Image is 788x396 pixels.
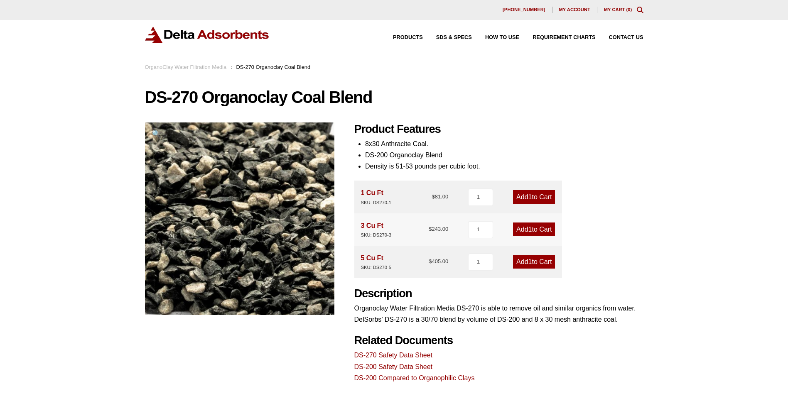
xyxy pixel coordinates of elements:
[503,7,545,12] span: [PHONE_NUMBER]
[361,252,391,271] div: 5 Cu Ft
[436,35,472,40] span: SDS & SPECS
[145,122,168,145] a: View full-screen image gallery
[365,138,643,149] li: 8x30 Anthracite Coal.
[423,35,472,40] a: SDS & SPECS
[145,122,334,315] img: DS-270 Organoclay Coal Blend
[432,193,435,200] span: $
[365,161,643,172] li: Density is 51-53 pounds per cubic foot.
[604,7,632,12] a: My Cart (0)
[393,35,423,40] span: Products
[361,220,391,239] div: 3 Cu Ft
[361,264,391,271] div: SKU: DS270-5
[628,7,630,12] span: 0
[513,190,555,204] a: Add1to Cart
[485,35,519,40] span: How to Use
[152,130,161,138] span: 🔍
[552,7,597,13] a: My account
[365,149,643,161] li: DS-200 Organoclay Blend
[236,64,311,70] span: DS-270 Organoclay Coal Blend
[596,35,643,40] a: Contact Us
[354,303,643,325] p: Organoclay Water Filtration Media DS-270 is able to remove oil and similar organics from water. D...
[145,88,643,106] h1: DS-270 Organoclay Coal Blend
[528,193,532,200] span: 1
[496,7,552,13] a: [PHONE_NUMBER]
[361,187,391,206] div: 1 Cu Ft
[354,122,643,136] h2: Product Features
[528,258,532,265] span: 1
[429,226,432,232] span: $
[429,258,448,264] bdi: 405.00
[145,27,270,43] img: Delta Adsorbents
[432,193,448,200] bdi: 81.00
[533,35,595,40] span: Requirement Charts
[472,35,519,40] a: How to Use
[145,64,227,70] a: OrganoClay Water Filtration Media
[429,258,432,264] span: $
[528,226,532,233] span: 1
[354,352,433,359] a: DS-270 Safety Data Sheet
[361,231,391,239] div: SKU: DS270-3
[354,287,643,301] h2: Description
[380,35,423,40] a: Products
[513,255,555,269] a: Add1to Cart
[513,222,555,236] a: Add1to Cart
[231,64,232,70] span: :
[519,35,595,40] a: Requirement Charts
[637,7,643,13] div: Toggle Modal Content
[354,363,433,370] a: DS-200 Safety Data Sheet
[609,35,643,40] span: Contact Us
[559,7,590,12] span: My account
[361,199,391,207] div: SKU: DS270-1
[354,374,475,381] a: DS-200 Compared to Organophilic Clays
[429,226,448,232] bdi: 243.00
